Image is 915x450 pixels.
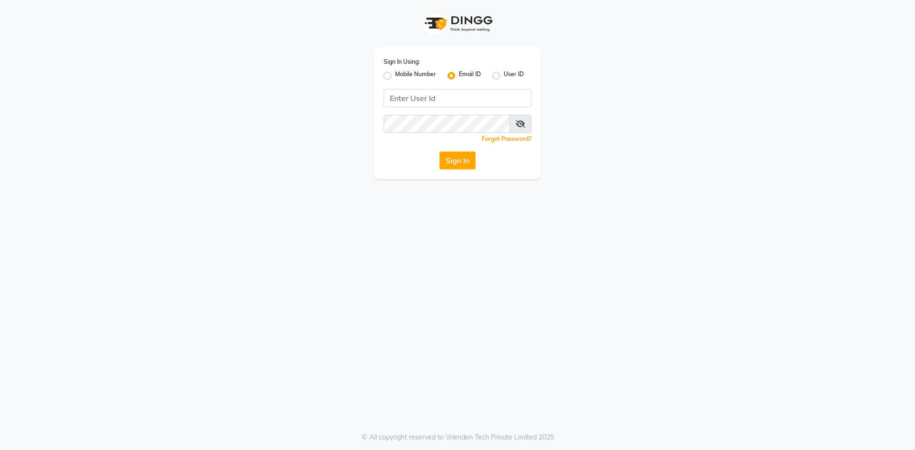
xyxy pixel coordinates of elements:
label: Mobile Number [395,70,436,81]
img: logo1.svg [419,10,496,38]
label: Sign In Using: [384,58,420,66]
input: Username [384,89,531,107]
label: User ID [504,70,524,81]
input: Username [384,115,510,133]
button: Sign In [439,151,476,170]
label: Email ID [459,70,481,81]
a: Forgot Password? [482,135,531,142]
